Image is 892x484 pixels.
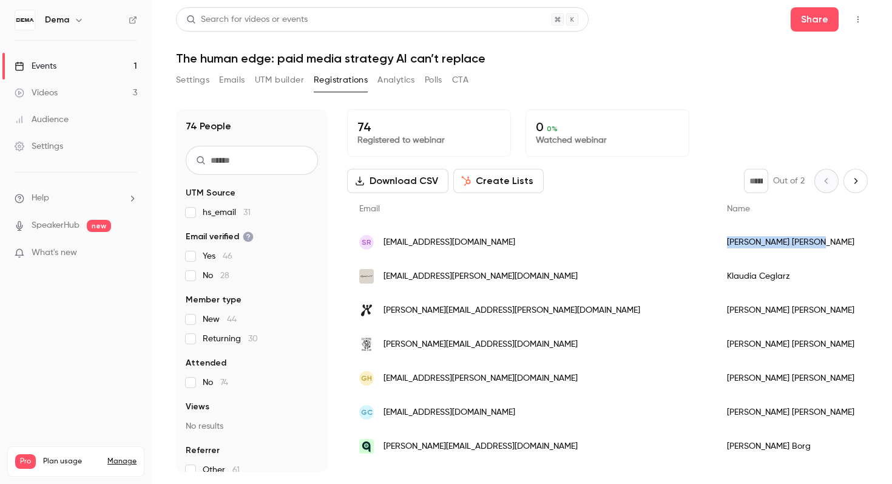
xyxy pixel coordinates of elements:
li: help-dropdown-opener [15,192,137,205]
span: [EMAIL_ADDRESS][DOMAIN_NAME] [383,236,515,249]
span: No [203,270,229,282]
div: Audience [15,114,69,126]
span: [EMAIL_ADDRESS][PERSON_NAME][DOMAIN_NAME] [383,270,578,283]
span: UTM Source [186,187,235,199]
button: Emails [219,70,245,90]
span: [PERSON_NAME][EMAIL_ADDRESS][DOMAIN_NAME] [383,338,578,351]
button: UTM builder [255,70,304,90]
span: 0 % [547,124,558,133]
div: Search for videos or events [186,13,308,26]
div: Klaudia Ceglarz [715,259,868,293]
span: [PERSON_NAME][EMAIL_ADDRESS][PERSON_NAME][DOMAIN_NAME] [383,304,640,317]
span: new [87,220,111,232]
span: hs_email [203,206,251,219]
span: 31 [243,208,251,217]
span: Pro [15,454,36,469]
button: Registrations [314,70,368,90]
span: 74 [220,378,228,387]
h6: Dema [45,14,69,26]
iframe: Noticeable Trigger [123,248,137,259]
div: Settings [15,140,63,152]
img: qred.com [359,439,374,454]
div: [PERSON_NAME] Borg [715,429,868,463]
span: Email [359,205,380,213]
div: Events [15,60,56,72]
div: [PERSON_NAME] [PERSON_NAME] [715,395,868,429]
button: Polls [425,70,442,90]
img: gant.com [359,269,374,284]
p: No results [186,420,318,432]
span: Referrer [186,445,220,457]
p: Out of 2 [773,175,805,187]
button: Analytics [377,70,415,90]
div: [PERSON_NAME] [PERSON_NAME] [715,361,868,395]
span: 46 [223,252,232,261]
span: 44 [227,315,237,324]
div: [PERSON_NAME] [PERSON_NAME] [715,293,868,327]
span: Name [727,205,750,213]
button: Share [791,7,839,32]
p: Watched webinar [536,134,679,146]
h1: 74 People [186,119,231,134]
p: Registered to webinar [357,134,501,146]
button: Download CSV [347,169,448,193]
span: SR [362,237,371,248]
p: 74 [357,120,501,134]
button: Next page [843,169,868,193]
span: Attended [186,357,226,369]
span: New [203,313,237,326]
button: Create Lists [453,169,544,193]
span: Email verified [186,231,254,243]
img: houdinisportswear.com [359,303,374,318]
span: Returning [203,333,258,345]
div: [PERSON_NAME] [PERSON_NAME] [715,225,868,259]
span: Plan usage [43,457,100,466]
a: SpeakerHub [32,219,79,232]
p: 0 [536,120,679,134]
span: GC [361,407,373,418]
span: 30 [248,335,258,343]
span: [PERSON_NAME][EMAIL_ADDRESS][DOMAIN_NAME] [383,440,578,453]
span: 28 [220,271,229,280]
span: What's new [32,247,77,259]
div: Videos [15,87,58,99]
button: Settings [176,70,209,90]
section: facet-groups [186,187,318,476]
h1: The human edge: paid media strategy AI can’t replace [176,51,868,66]
span: Views [186,401,209,413]
img: Dema [15,10,35,30]
span: Member type [186,294,242,306]
span: Help [32,192,49,205]
span: [EMAIL_ADDRESS][PERSON_NAME][DOMAIN_NAME] [383,372,578,385]
div: [PERSON_NAME] [PERSON_NAME] [715,327,868,361]
a: Manage [107,457,137,466]
span: 61 [232,466,240,474]
img: bbcicecream.eu [359,337,374,352]
button: CTA [452,70,468,90]
span: Other [203,464,240,476]
span: [EMAIL_ADDRESS][DOMAIN_NAME] [383,406,515,419]
span: Yes [203,250,232,262]
span: GH [361,373,372,384]
span: No [203,377,228,389]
